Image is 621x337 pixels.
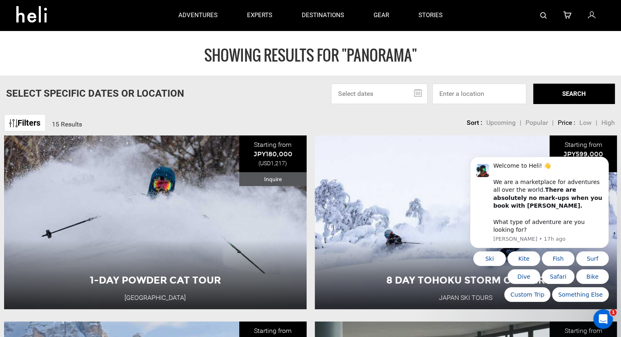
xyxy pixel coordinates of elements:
[540,12,547,19] img: search-bar-icon.svg
[247,11,272,20] p: experts
[533,84,615,104] button: SEARCH
[6,86,184,100] p: Select Specific Dates Or Location
[9,119,18,127] img: btn-icon.svg
[178,11,218,20] p: adventures
[610,309,617,316] span: 1
[432,84,526,104] input: Enter a location
[302,11,344,20] p: destinations
[52,120,82,128] span: 15 Results
[4,114,46,132] a: Filters
[593,309,613,329] iframe: Intercom live chat
[458,103,621,315] iframe: Intercom notifications message
[331,84,427,104] input: Select dates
